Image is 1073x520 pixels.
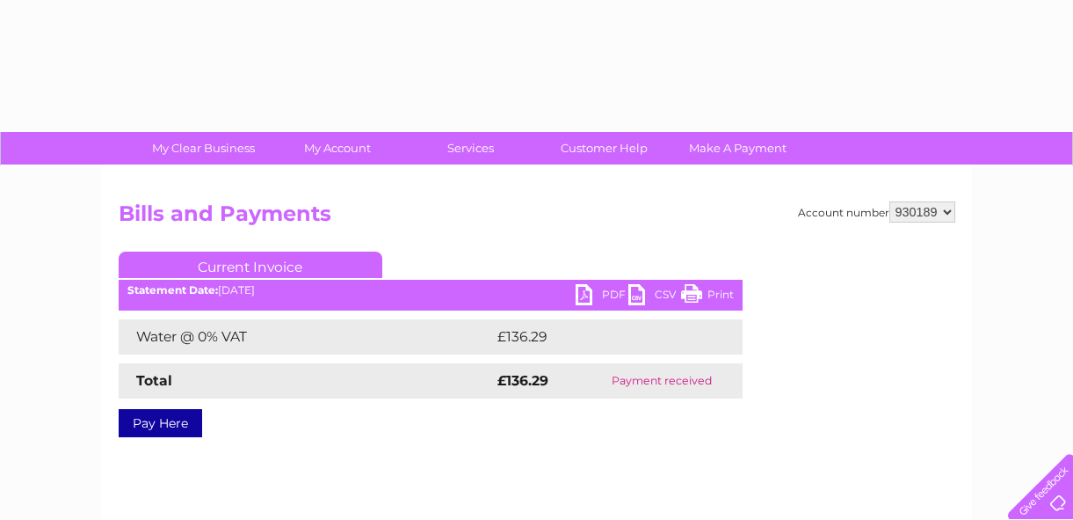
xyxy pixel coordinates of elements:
[532,132,677,165] a: Customer Help
[581,363,742,399] td: Payment received
[119,252,382,278] a: Current Invoice
[131,132,276,165] a: My Clear Business
[497,372,548,389] strong: £136.29
[665,132,810,165] a: Make A Payment
[681,284,734,310] a: Print
[119,409,202,437] a: Pay Here
[798,201,955,223] div: Account number
[127,283,218,297] b: Statement Date:
[576,284,628,310] a: PDF
[398,132,543,165] a: Services
[136,372,172,389] strong: Total
[265,132,410,165] a: My Account
[119,201,955,235] h2: Bills and Payments
[119,319,493,355] td: Water @ 0% VAT
[119,284,743,297] div: [DATE]
[493,319,710,355] td: £136.29
[628,284,681,310] a: CSV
